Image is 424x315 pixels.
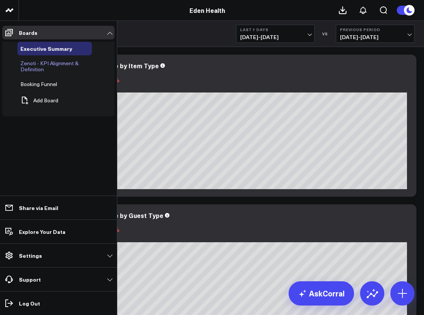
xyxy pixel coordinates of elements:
[19,229,65,235] p: Explore Your Data
[189,6,225,14] a: Eden Health
[336,25,415,43] button: Previous Period[DATE]-[DATE]
[19,300,40,306] p: Log Out
[240,27,311,32] b: Last 7 Days
[20,45,72,52] span: Executive Summary
[340,27,410,32] b: Previous Period
[17,92,58,109] button: Add Board
[20,80,57,88] span: Booking Funnel
[19,252,42,259] p: Settings
[32,236,411,242] div: Previous: $14.28K
[19,276,41,282] p: Support
[236,25,315,43] button: Last 7 Days[DATE]-[DATE]
[289,281,354,306] a: AskCorral
[20,60,79,72] a: Zenoti - KPI Alignment & Definition
[20,45,72,52] a: Executive Summary
[20,60,79,73] span: Zenoti - KPI Alignment & Definition
[19,30,37,36] p: Boards
[2,296,115,310] a: Log Out
[20,81,57,87] a: Booking Funnel
[240,34,311,40] span: [DATE] - [DATE]
[318,31,332,36] div: VS
[32,86,411,92] div: Previous: $14.28K
[340,34,410,40] span: [DATE] - [DATE]
[19,205,58,211] p: Share via Email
